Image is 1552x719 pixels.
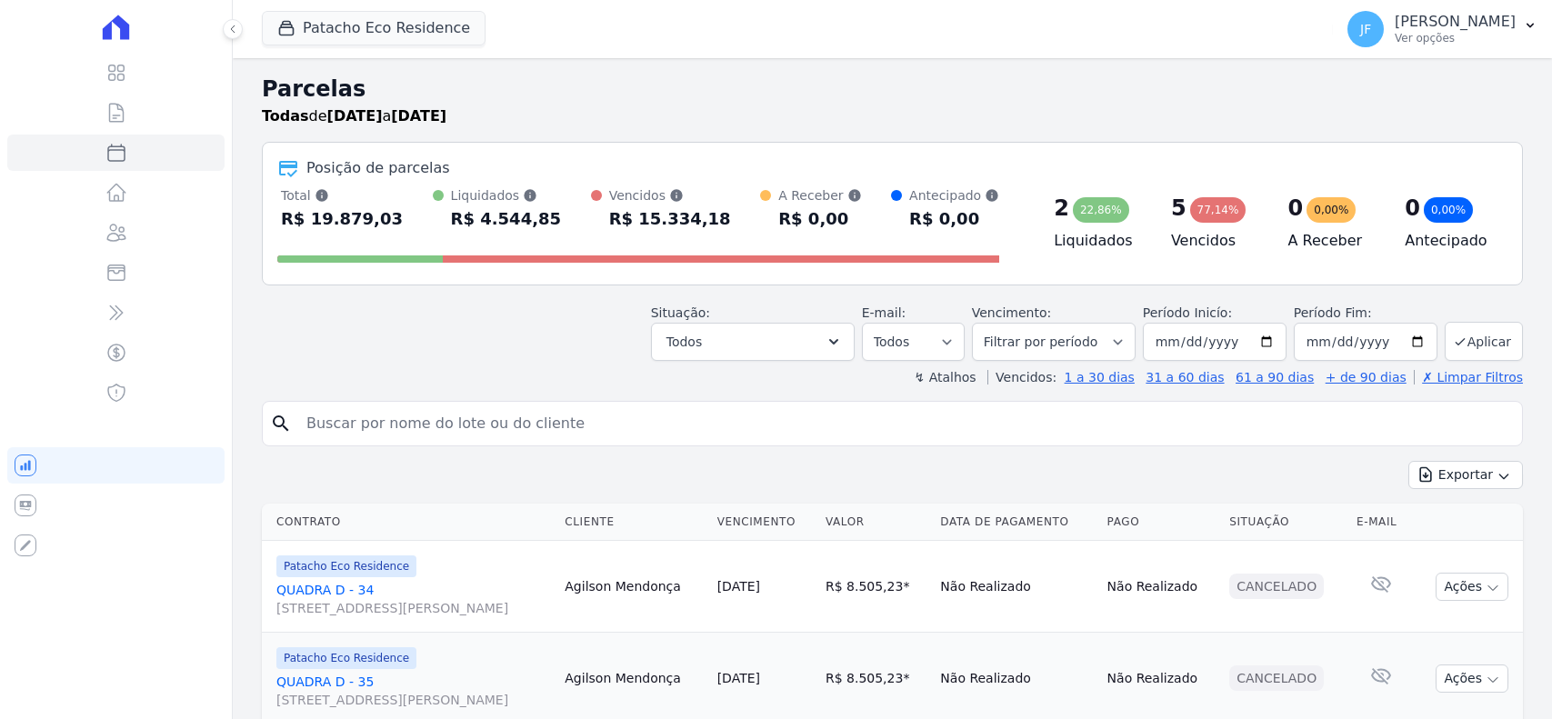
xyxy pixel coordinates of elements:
[717,671,760,685] a: [DATE]
[1171,230,1259,252] h4: Vencidos
[818,541,933,633] td: R$ 8.505,23
[972,305,1051,320] label: Vencimento:
[451,186,561,205] div: Liquidados
[1288,194,1304,223] div: 0
[557,504,709,541] th: Cliente
[1065,370,1135,384] a: 1 a 30 dias
[1054,194,1069,223] div: 2
[262,11,486,45] button: Patacho Eco Residence
[933,504,1099,541] th: Data de Pagamento
[276,581,550,617] a: QUADRA D - 34[STREET_ADDRESS][PERSON_NAME]
[909,205,999,234] div: R$ 0,00
[651,323,855,361] button: Todos
[270,413,292,434] i: search
[1294,304,1437,323] label: Período Fim:
[276,647,416,669] span: Patacho Eco Residence
[391,107,446,125] strong: [DATE]
[1143,305,1232,320] label: Período Inicío:
[1222,504,1349,541] th: Situação
[909,186,999,205] div: Antecipado
[1236,370,1314,384] a: 61 a 90 dias
[327,107,383,125] strong: [DATE]
[1146,370,1224,384] a: 31 a 60 dias
[1100,504,1223,541] th: Pago
[276,691,550,709] span: [STREET_ADDRESS][PERSON_NAME]
[1395,31,1516,45] p: Ver opções
[276,599,550,617] span: [STREET_ADDRESS][PERSON_NAME]
[1405,230,1493,252] h4: Antecipado
[295,405,1515,442] input: Buscar por nome do lote ou do cliente
[1333,4,1552,55] button: JF [PERSON_NAME] Ver opções
[1171,194,1187,223] div: 5
[1349,504,1413,541] th: E-mail
[1408,461,1523,489] button: Exportar
[1054,230,1142,252] h4: Liquidados
[1445,322,1523,361] button: Aplicar
[1326,370,1407,384] a: + de 90 dias
[281,205,403,234] div: R$ 19.879,03
[451,205,561,234] div: R$ 4.544,85
[276,673,550,709] a: QUADRA D - 35[STREET_ADDRESS][PERSON_NAME]
[306,157,450,179] div: Posição de parcelas
[1405,194,1420,223] div: 0
[262,105,446,127] p: de a
[666,331,702,353] span: Todos
[1073,197,1129,223] div: 22,86%
[609,186,731,205] div: Vencidos
[1229,665,1324,691] div: Cancelado
[1100,541,1223,633] td: Não Realizado
[1436,664,1508,693] button: Ações
[557,541,709,633] td: Agilson Mendonça
[1436,573,1508,601] button: Ações
[778,186,861,205] div: A Receber
[262,504,557,541] th: Contrato
[262,107,309,125] strong: Todas
[276,555,416,577] span: Patacho Eco Residence
[651,305,710,320] label: Situação:
[1307,197,1356,223] div: 0,00%
[778,205,861,234] div: R$ 0,00
[1288,230,1377,252] h4: A Receber
[1360,23,1371,35] span: JF
[1414,370,1523,384] a: ✗ Limpar Filtros
[609,205,731,234] div: R$ 15.334,18
[1395,13,1516,31] p: [PERSON_NAME]
[862,305,906,320] label: E-mail:
[262,73,1523,105] h2: Parcelas
[914,370,976,384] label: ↯ Atalhos
[1229,574,1324,599] div: Cancelado
[933,541,1099,633] td: Não Realizado
[1190,197,1247,223] div: 77,14%
[987,370,1056,384] label: Vencidos:
[818,504,933,541] th: Valor
[1424,197,1473,223] div: 0,00%
[281,186,403,205] div: Total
